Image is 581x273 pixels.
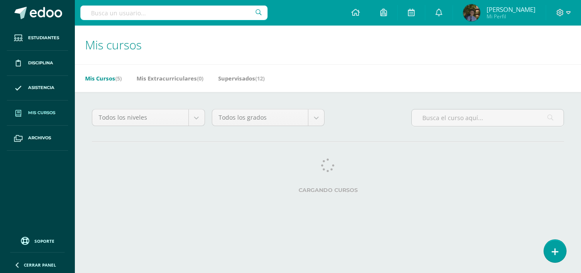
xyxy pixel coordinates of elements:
span: Cerrar panel [24,262,56,268]
label: Cargando cursos [92,187,564,193]
a: Supervisados(12) [218,72,265,85]
a: Mis cursos [7,101,68,126]
img: 4ec4815d3ee65acdae54c4a94e7e534f.png [463,4,480,21]
a: Archivos [7,126,68,151]
a: Soporte [10,235,65,246]
span: (12) [255,75,265,82]
a: Mis Cursos(5) [85,72,122,85]
span: Mis cursos [28,109,55,116]
span: (5) [115,75,122,82]
span: Estudiantes [28,34,59,41]
span: (0) [197,75,203,82]
span: Disciplina [28,60,53,66]
span: Archivos [28,135,51,141]
span: Todos los grados [219,109,302,126]
a: Asistencia [7,76,68,101]
a: Disciplina [7,51,68,76]
span: Soporte [34,238,54,244]
input: Busca un usuario... [80,6,268,20]
input: Busca el curso aquí... [412,109,564,126]
a: Mis Extracurriculares(0) [137,72,203,85]
a: Estudiantes [7,26,68,51]
a: Todos los niveles [92,109,205,126]
span: [PERSON_NAME] [487,5,535,14]
span: Asistencia [28,84,54,91]
span: Mis cursos [85,37,142,53]
span: Mi Perfil [487,13,535,20]
span: Todos los niveles [99,109,182,126]
a: Todos los grados [212,109,325,126]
